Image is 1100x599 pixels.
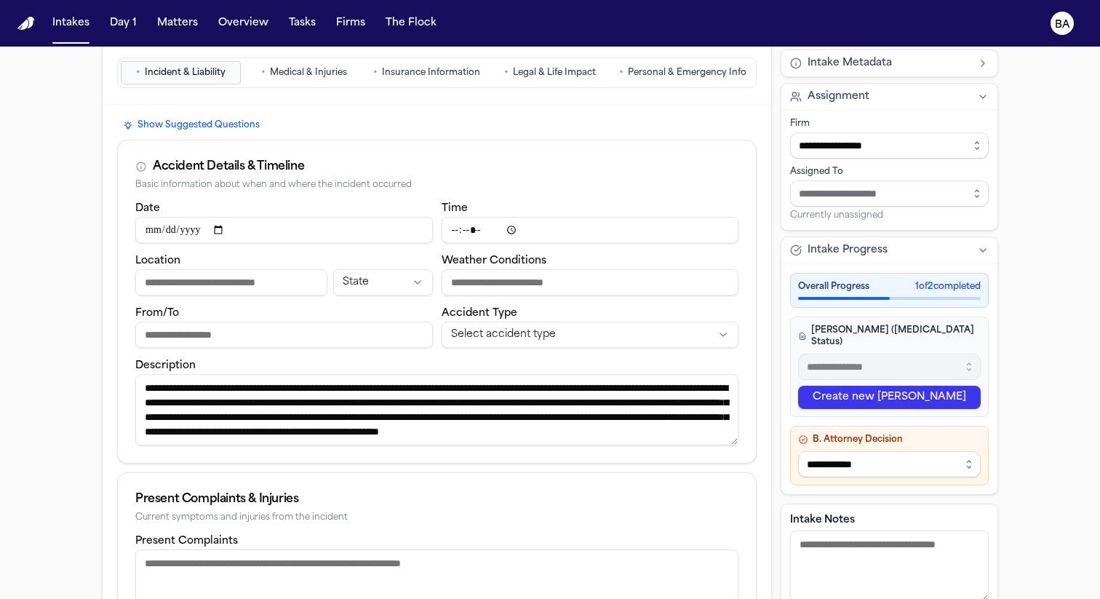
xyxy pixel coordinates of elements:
button: Show Suggested Questions [117,116,266,134]
a: Home [17,17,35,31]
button: Firms [330,10,371,36]
div: Accident Details & Timeline [153,158,304,175]
span: Assignment [808,90,869,104]
span: Intake Metadata [808,56,892,71]
span: Medical & Injuries [270,67,347,79]
button: Matters [151,10,204,36]
div: Current symptoms and injuries from the incident [135,512,738,523]
button: Tasks [283,10,322,36]
img: Finch Logo [17,17,35,31]
span: • [373,66,378,80]
label: Description [135,360,196,371]
input: Weather conditions [442,269,739,295]
span: Intake Progress [808,243,888,258]
button: Day 1 [104,10,143,36]
label: Time [442,203,468,214]
button: Go to Legal & Life Impact [490,61,610,84]
span: Insurance Information [382,67,480,79]
label: Location [135,255,180,266]
button: Assignment [781,84,997,110]
span: • [504,66,509,80]
div: Basic information about when and where the incident occurred [135,180,738,191]
textarea: Incident description [135,374,738,445]
input: Incident date [135,217,433,243]
button: Go to Personal & Emergency Info [613,61,753,84]
span: Personal & Emergency Info [628,67,746,79]
button: Go to Incident & Liability [121,61,241,84]
div: Firm [790,118,989,130]
h4: [PERSON_NAME] ([MEDICAL_DATA] Status) [798,325,981,348]
span: Currently unassigned [790,210,883,221]
label: From/To [135,308,179,319]
h4: B. Attorney Decision [798,434,981,445]
input: Select firm [790,132,989,159]
span: • [261,66,266,80]
button: Intakes [47,10,95,36]
span: Overall Progress [798,281,869,293]
label: Present Complaints [135,536,238,547]
span: • [619,66,623,80]
label: Intake Notes [790,513,989,528]
span: • [136,66,140,80]
div: Assigned To [790,166,989,178]
input: Assign to staff member [790,181,989,207]
button: Go to Medical & Injuries [244,61,364,84]
button: Intake Progress [781,237,997,263]
button: Incident state [333,269,432,295]
button: Go to Insurance Information [367,61,487,84]
span: Incident & Liability [145,67,226,79]
label: Accident Type [442,308,517,319]
input: Incident location [135,269,327,295]
label: Weather Conditions [442,255,546,266]
button: Intake Metadata [781,50,997,76]
div: Present Complaints & Injuries [135,491,738,508]
input: Incident time [442,217,739,243]
input: From/To destination [135,322,433,348]
button: Overview [212,10,274,36]
span: Legal & Life Impact [513,67,596,79]
label: Date [135,203,160,214]
button: The Flock [380,10,442,36]
button: Create new [PERSON_NAME] [798,386,981,409]
span: 1 of 2 completed [915,281,981,293]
